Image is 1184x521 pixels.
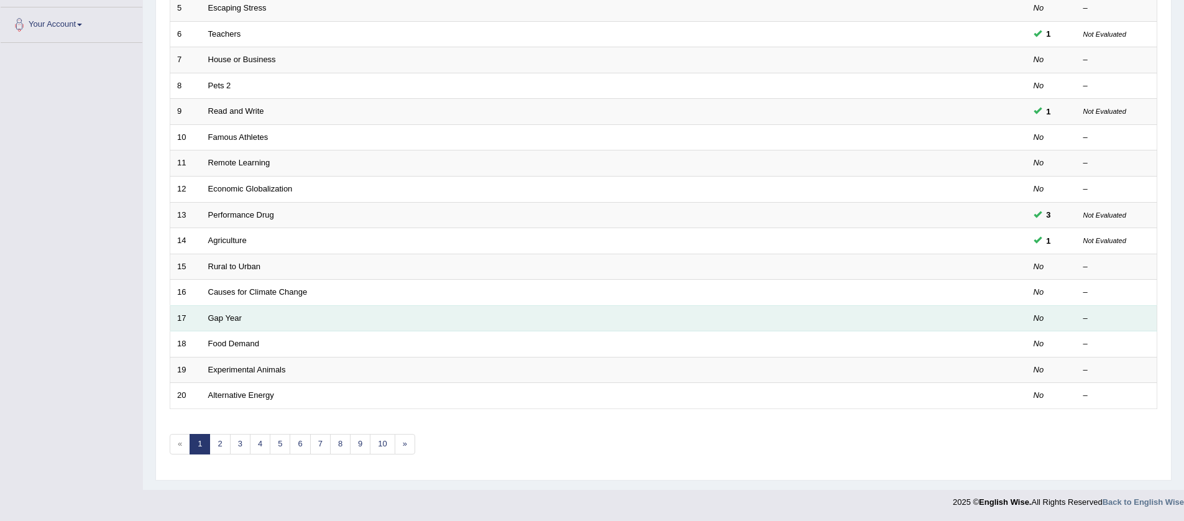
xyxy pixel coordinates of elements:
[170,280,201,306] td: 16
[1042,234,1056,247] span: You can still take this question
[1083,211,1126,219] small: Not Evaluated
[170,47,201,73] td: 7
[190,434,210,454] a: 1
[170,21,201,47] td: 6
[1,7,142,39] a: Your Account
[330,434,351,454] a: 8
[1083,390,1150,402] div: –
[1034,339,1044,348] em: No
[208,55,276,64] a: House or Business
[1083,313,1150,325] div: –
[1103,497,1184,507] a: Back to English Wise
[1083,364,1150,376] div: –
[230,434,250,454] a: 3
[208,365,286,374] a: Experimental Animals
[370,434,395,454] a: 10
[1034,390,1044,400] em: No
[208,313,242,323] a: Gap Year
[1042,208,1056,221] span: You can still take this question
[208,3,267,12] a: Escaping Stress
[1083,108,1126,115] small: Not Evaluated
[208,81,231,90] a: Pets 2
[170,202,201,228] td: 13
[1034,158,1044,167] em: No
[1034,132,1044,142] em: No
[1083,237,1126,244] small: Not Evaluated
[1083,30,1126,38] small: Not Evaluated
[208,339,259,348] a: Food Demand
[350,434,370,454] a: 9
[979,497,1031,507] strong: English Wise.
[170,176,201,202] td: 12
[208,287,308,297] a: Causes for Climate Change
[208,236,247,245] a: Agriculture
[1083,132,1150,144] div: –
[1034,184,1044,193] em: No
[170,305,201,331] td: 17
[1034,81,1044,90] em: No
[170,434,190,454] span: «
[1083,2,1150,14] div: –
[953,490,1184,508] div: 2025 © All Rights Reserved
[208,184,293,193] a: Economic Globalization
[1083,80,1150,92] div: –
[1083,287,1150,298] div: –
[1042,27,1056,40] span: You can still take this question
[1034,287,1044,297] em: No
[1034,55,1044,64] em: No
[1034,313,1044,323] em: No
[1083,261,1150,273] div: –
[170,228,201,254] td: 14
[290,434,310,454] a: 6
[1083,157,1150,169] div: –
[208,210,274,219] a: Performance Drug
[310,434,331,454] a: 7
[270,434,290,454] a: 5
[1042,105,1056,118] span: You can still take this question
[1083,54,1150,66] div: –
[1083,183,1150,195] div: –
[170,150,201,177] td: 11
[208,29,241,39] a: Teachers
[250,434,270,454] a: 4
[208,132,268,142] a: Famous Athletes
[395,434,415,454] a: »
[208,158,270,167] a: Remote Learning
[170,357,201,383] td: 19
[170,383,201,409] td: 20
[208,390,274,400] a: Alternative Energy
[170,124,201,150] td: 10
[170,331,201,357] td: 18
[1034,3,1044,12] em: No
[208,106,264,116] a: Read and Write
[1034,365,1044,374] em: No
[1034,262,1044,271] em: No
[170,73,201,99] td: 8
[1083,338,1150,350] div: –
[170,254,201,280] td: 15
[170,99,201,125] td: 9
[209,434,230,454] a: 2
[208,262,261,271] a: Rural to Urban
